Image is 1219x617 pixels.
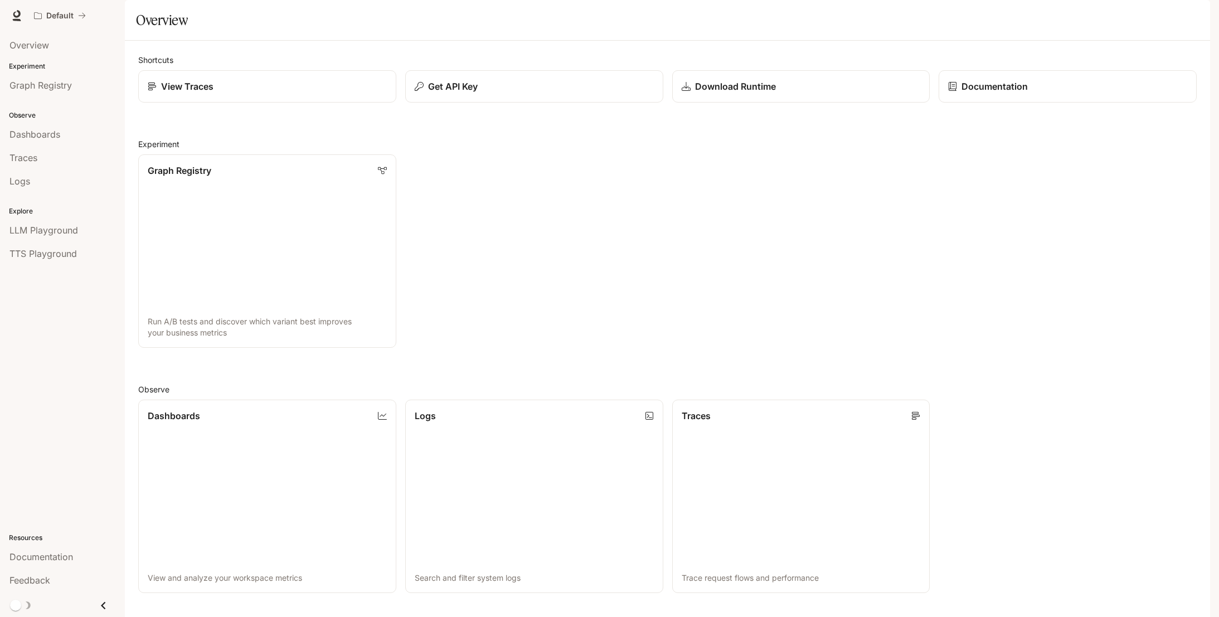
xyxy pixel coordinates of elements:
[148,409,200,422] p: Dashboards
[672,70,930,103] a: Download Runtime
[405,70,663,103] button: Get API Key
[428,80,478,93] p: Get API Key
[148,572,387,584] p: View and analyze your workspace metrics
[961,80,1028,93] p: Documentation
[415,409,436,422] p: Logs
[29,4,91,27] button: All workspaces
[138,54,1197,66] h2: Shortcuts
[405,400,663,593] a: LogsSearch and filter system logs
[148,164,211,177] p: Graph Registry
[672,400,930,593] a: TracesTrace request flows and performance
[682,409,711,422] p: Traces
[939,70,1197,103] a: Documentation
[136,9,188,31] h1: Overview
[415,572,654,584] p: Search and filter system logs
[138,70,396,103] a: View Traces
[138,383,1197,395] h2: Observe
[695,80,776,93] p: Download Runtime
[148,316,387,338] p: Run A/B tests and discover which variant best improves your business metrics
[46,11,74,21] p: Default
[138,400,396,593] a: DashboardsView and analyze your workspace metrics
[161,80,213,93] p: View Traces
[138,154,396,348] a: Graph RegistryRun A/B tests and discover which variant best improves your business metrics
[682,572,921,584] p: Trace request flows and performance
[138,138,1197,150] h2: Experiment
